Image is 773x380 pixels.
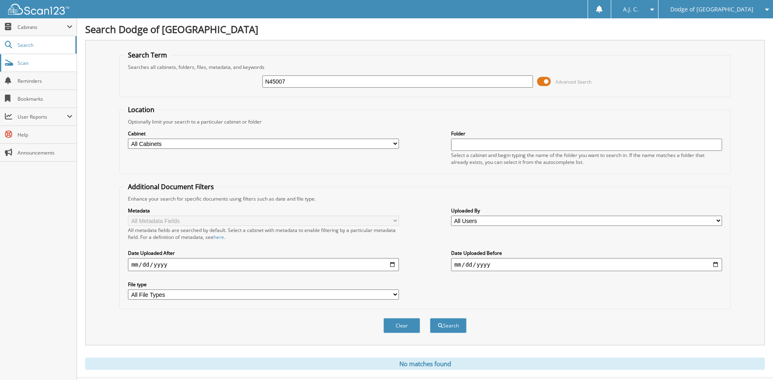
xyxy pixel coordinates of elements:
[383,318,420,333] button: Clear
[128,258,399,271] input: start
[124,51,171,60] legend: Search Term
[451,258,722,271] input: end
[128,227,399,241] div: All metadata fields are searched by default. Select a cabinet with metadata to enable filtering b...
[670,7,753,12] span: Dodge of [GEOGRAPHIC_DATA]
[18,24,67,31] span: Cabinets
[451,152,722,166] div: Select a cabinet and begin typing the name of the folder you want to search in. If the name match...
[128,250,399,256] label: Date Uploaded After
[128,207,399,214] label: Metadata
[214,234,224,241] a: here
[124,105,159,114] legend: Location
[451,207,722,214] label: Uploaded By
[18,113,67,120] span: User Reports
[124,195,726,202] div: Enhance your search for specific documents using filters such as date and file type.
[18,149,73,156] span: Announcements
[555,79,592,85] span: Advanced Search
[623,7,639,12] span: A.J. C.
[85,22,765,36] h1: Search Dodge of [GEOGRAPHIC_DATA]
[18,60,73,66] span: Scan
[124,64,726,71] div: Searches all cabinets, folders, files, metadata, and keywords
[124,118,726,125] div: Optionally limit your search to a particular cabinet or folder
[430,318,467,333] button: Search
[451,130,722,137] label: Folder
[18,42,71,49] span: Search
[18,77,73,84] span: Reminders
[732,341,773,380] iframe: Chat Widget
[124,182,218,191] legend: Additional Document Filters
[18,131,73,138] span: Help
[451,250,722,256] label: Date Uploaded Before
[8,4,69,15] img: scan123-logo-white.svg
[128,130,399,137] label: Cabinet
[128,281,399,288] label: File type
[18,95,73,102] span: Bookmarks
[85,358,765,370] div: No matches found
